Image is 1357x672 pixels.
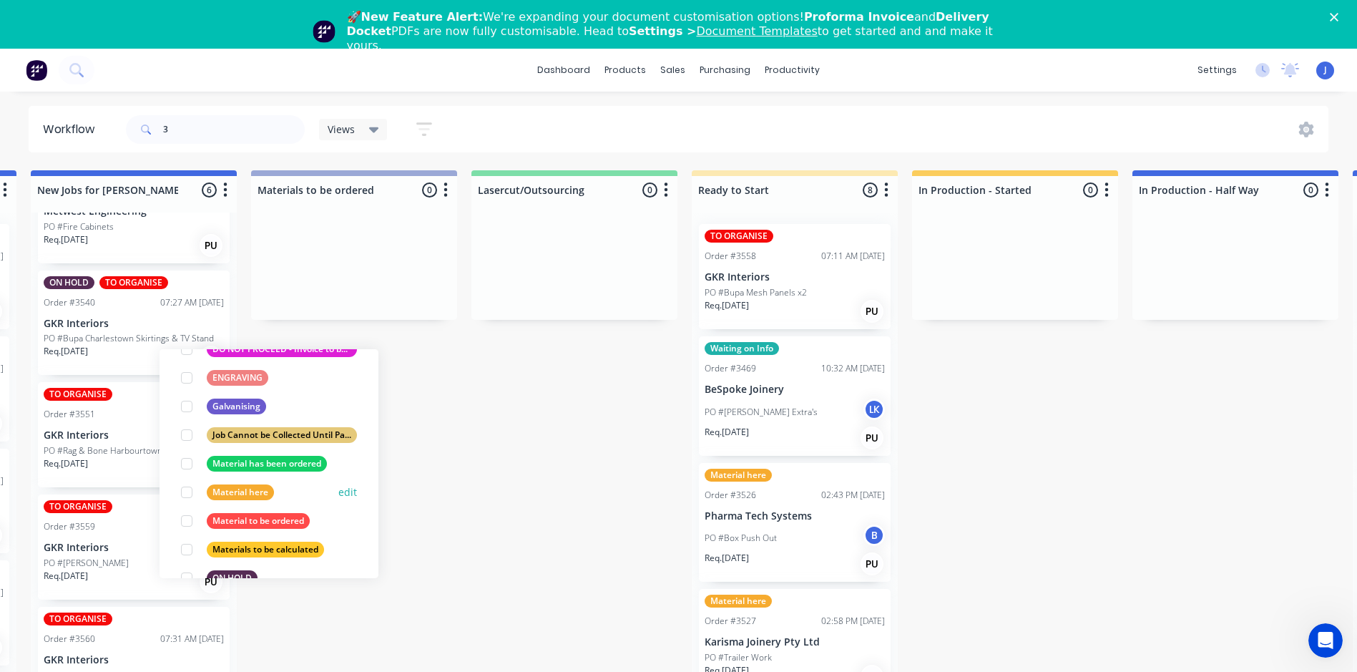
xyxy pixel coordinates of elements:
[207,370,268,386] div: ENGRAVING
[44,345,88,358] p: Req. [DATE]
[705,615,756,628] div: Order #3527
[328,122,355,137] span: Views
[44,296,95,309] div: Order #3540
[43,121,102,138] div: Workflow
[692,59,758,81] div: purchasing
[705,230,773,243] div: TO ORGANISE
[44,557,129,570] p: PO #[PERSON_NAME]
[44,500,112,513] div: TO ORGANISE
[207,484,274,500] div: Material here
[705,286,807,299] p: PO #Bupa Mesh Panels x2
[163,115,305,144] input: Search for orders...
[804,10,914,24] b: Proforma Invoice
[44,408,95,421] div: Order #3551
[44,444,162,457] p: PO #Rag & Bone Harbourtown
[38,271,230,376] div: ON HOLDTO ORGANISEOrder #354007:27 AM [DATE]GKR InteriorsPO #Bupa Charlestown Skirtings & TV Stan...
[530,59,597,81] a: dashboard
[758,59,827,81] div: productivity
[207,427,357,443] div: Job Cannot be Collected Until Payment is Received
[313,20,335,43] img: Profile image for Team
[207,456,327,472] div: Material has been ordered
[705,469,772,482] div: Material here
[44,220,114,233] p: PO #Fire Cabinets
[200,234,222,257] div: PU
[38,382,230,487] div: TO ORGANISEOrder #355102:10 PM [DATE]GKR InteriorsPO #Rag & Bone HarbourtownReq.[DATE]PU
[207,542,324,557] div: Materials to be calculated
[44,457,88,470] p: Req. [DATE]
[705,651,772,664] p: PO #Trailer Work
[629,24,818,38] b: Settings >
[44,388,112,401] div: TO ORGANISE
[207,570,258,586] div: ON HOLD
[44,233,88,246] p: Req. [DATE]
[821,615,885,628] div: 02:58 PM [DATE]
[597,59,653,81] div: products
[705,595,772,608] div: Material here
[705,250,756,263] div: Order #3558
[863,525,885,546] div: B
[26,59,47,81] img: Factory
[705,426,749,439] p: Req. [DATE]
[44,542,224,554] p: GKR Interiors
[200,570,222,593] div: PU
[861,427,883,449] div: PU
[347,10,1022,53] div: 🚀 We're expanding your document customisation options! and PDFs are now fully customisable. Head ...
[347,10,989,38] b: Delivery Docket
[44,318,224,330] p: GKR Interiors
[699,336,891,456] div: Waiting on InfoOrder #346910:32 AM [DATE]BeSpoke JoineryPO #[PERSON_NAME] Extra'sLKReq.[DATE]PU
[207,399,266,414] div: Galvanising
[705,362,756,375] div: Order #3469
[338,484,357,500] button: edit
[821,489,885,502] div: 02:43 PM [DATE]
[821,250,885,263] div: 07:11 AM [DATE]
[99,276,168,289] div: TO ORGANISE
[1190,59,1244,81] div: settings
[44,276,94,289] div: ON HOLD
[207,513,310,529] div: Material to be ordered
[200,346,222,369] div: PU
[705,489,756,502] div: Order #3526
[160,633,224,646] div: 07:31 AM [DATE]
[705,552,749,565] p: Req. [DATE]
[44,633,95,646] div: Order #3560
[44,654,224,666] p: GKR Interiors
[705,271,885,283] p: GKR Interiors
[705,384,885,396] p: BeSpoke Joinery
[861,300,883,323] div: PU
[861,552,883,575] div: PU
[44,332,214,345] p: PO #Bupa Charlestown Skirtings & TV Stand
[863,399,885,420] div: LK
[705,532,777,545] p: PO #Box Push Out
[705,510,885,522] p: Pharma Tech Systems
[44,429,224,442] p: GKR Interiors
[207,341,357,357] div: DO NOT PROCEED - Invoice to be Sent
[44,205,224,218] p: Metwest Engineering
[361,10,484,24] b: New Feature Alert:
[1330,13,1344,21] div: Close
[705,406,818,419] p: PO #[PERSON_NAME] Extra's
[653,59,692,81] div: sales
[1324,64,1327,77] span: J
[696,24,817,38] a: Document Templates
[705,342,779,355] div: Waiting on Info
[44,520,95,533] div: Order #3559
[821,362,885,375] div: 10:32 AM [DATE]
[44,613,112,625] div: TO ORGANISE
[44,570,88,583] p: Req. [DATE]
[699,224,891,329] div: TO ORGANISEOrder #355807:11 AM [DATE]GKR InteriorsPO #Bupa Mesh Panels x2Req.[DATE]PU
[160,296,224,309] div: 07:27 AM [DATE]
[1308,623,1343,658] iframe: Intercom live chat
[38,495,230,600] div: TO ORGANISEOrder #355907:11 AM [DATE]GKR InteriorsPO #[PERSON_NAME]Req.[DATE]PU
[705,299,749,312] p: Req. [DATE]
[705,636,885,648] p: Karisma Joinery Pty Ltd
[699,463,891,583] div: Material hereOrder #352602:43 PM [DATE]Pharma Tech SystemsPO #Box Push OutBReq.[DATE]PU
